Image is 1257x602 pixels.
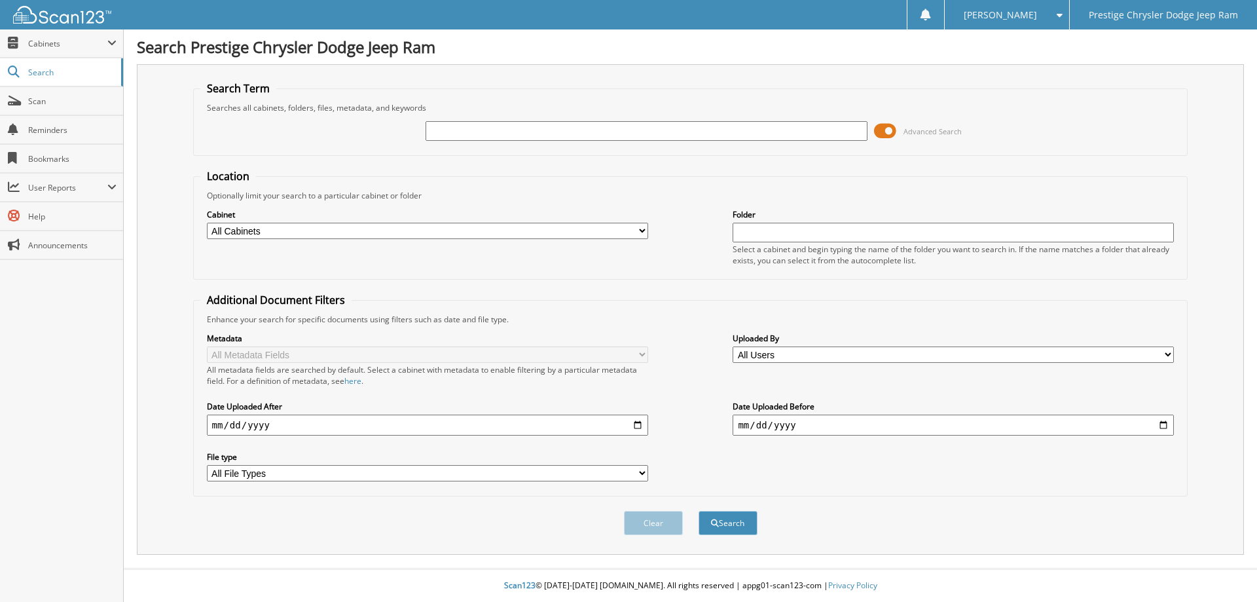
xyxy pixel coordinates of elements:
[28,96,117,107] span: Scan
[207,401,648,412] label: Date Uploaded After
[28,38,107,49] span: Cabinets
[733,333,1174,344] label: Uploaded By
[200,102,1181,113] div: Searches all cabinets, folders, files, metadata, and keywords
[207,451,648,462] label: File type
[344,375,361,386] a: here
[207,364,648,386] div: All metadata fields are searched by default. Select a cabinet with metadata to enable filtering b...
[28,67,115,78] span: Search
[28,153,117,164] span: Bookmarks
[28,124,117,136] span: Reminders
[504,580,536,591] span: Scan123
[699,511,757,535] button: Search
[828,580,877,591] a: Privacy Policy
[200,190,1181,201] div: Optionally limit your search to a particular cabinet or folder
[1089,11,1238,19] span: Prestige Chrysler Dodge Jeep Ram
[207,333,648,344] label: Metadata
[200,314,1181,325] div: Enhance your search for specific documents using filters such as date and file type.
[13,6,111,24] img: scan123-logo-white.svg
[964,11,1037,19] span: [PERSON_NAME]
[28,211,117,222] span: Help
[200,169,256,183] legend: Location
[207,415,648,436] input: start
[28,240,117,251] span: Announcements
[733,244,1174,266] div: Select a cabinet and begin typing the name of the folder you want to search in. If the name match...
[733,209,1174,220] label: Folder
[200,81,276,96] legend: Search Term
[733,415,1174,436] input: end
[207,209,648,220] label: Cabinet
[137,36,1244,58] h1: Search Prestige Chrysler Dodge Jeep Ram
[733,401,1174,412] label: Date Uploaded Before
[28,182,107,193] span: User Reports
[200,293,352,307] legend: Additional Document Filters
[903,126,962,136] span: Advanced Search
[624,511,683,535] button: Clear
[124,570,1257,602] div: © [DATE]-[DATE] [DOMAIN_NAME]. All rights reserved | appg01-scan123-com |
